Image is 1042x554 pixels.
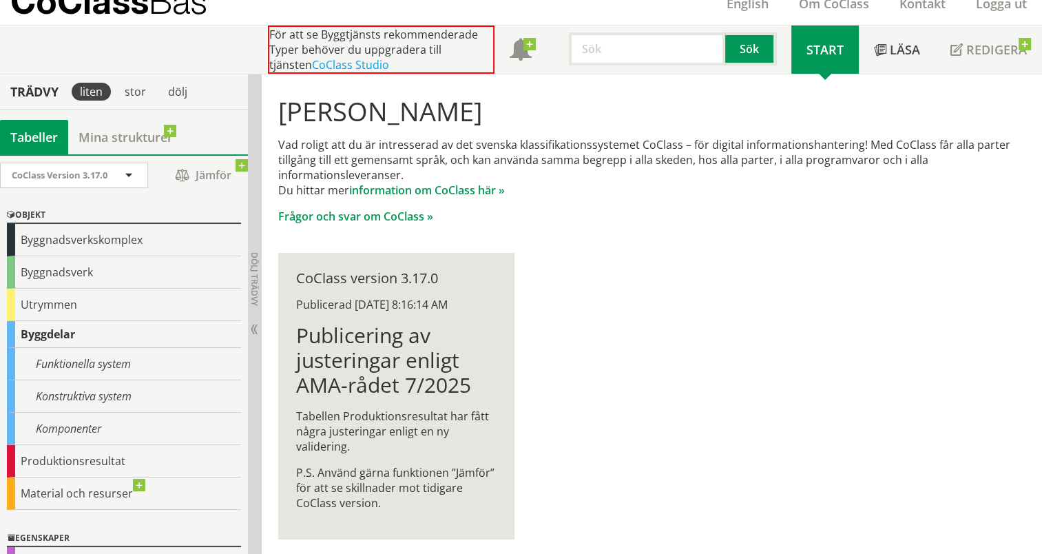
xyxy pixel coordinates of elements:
[966,41,1027,58] span: Redigera
[725,32,776,65] button: Sök
[312,57,389,72] a: CoClass Studio
[859,25,935,74] a: Läsa
[7,348,241,380] div: Funktionella system
[349,183,505,198] a: information om CoClass här »
[68,120,183,154] a: Mina strukturer
[160,83,196,101] div: dölj
[7,478,241,510] div: Material och resurser
[249,252,260,306] span: Dölj trädvy
[296,297,497,312] div: Publicerad [DATE] 8:16:14 AM
[12,169,107,181] span: CoClass Version 3.17.0
[7,445,241,478] div: Produktionsresultat
[890,41,920,58] span: Läsa
[7,531,241,547] div: Egenskaper
[3,84,66,99] div: Trädvy
[7,256,241,289] div: Byggnadsverk
[7,321,241,348] div: Byggdelar
[7,207,241,224] div: Objekt
[278,209,433,224] a: Frågor och svar om CoClass »
[296,465,497,511] p: P.S. Använd gärna funktionen ”Jämför” för att se skillnader mot tidigare CoClass version.
[296,409,497,454] p: Tabellen Produktionsresultat har fått några justeringar enligt en ny validering.
[162,163,244,187] span: Jämför
[806,41,844,58] span: Start
[278,96,1026,126] h1: [PERSON_NAME]
[296,271,497,286] div: CoClass version 3.17.0
[268,25,494,74] div: För att se Byggtjänsts rekommenderade Typer behöver du uppgradera till tjänsten
[116,83,154,101] div: stor
[7,224,241,256] div: Byggnadsverkskomplex
[510,40,532,62] span: Notifikationer
[7,413,241,445] div: Komponenter
[791,25,859,74] a: Start
[7,380,241,413] div: Konstruktiva system
[278,137,1026,198] p: Vad roligt att du är intresserad av det svenska klassifikationssystemet CoClass – för digital inf...
[569,32,725,65] input: Sök
[935,25,1042,74] a: Redigera
[7,289,241,321] div: Utrymmen
[296,323,497,398] h1: Publicering av justeringar enligt AMA-rådet 7/2025
[72,83,111,101] div: liten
